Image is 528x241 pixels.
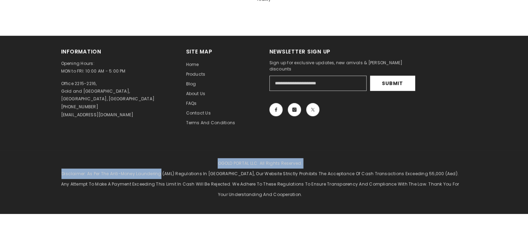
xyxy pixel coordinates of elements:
span: Home [186,61,199,67]
span: About us [186,91,206,96]
a: Contact us [186,108,211,118]
span: Products [186,71,206,77]
p: [EMAIL_ADDRESS][DOMAIN_NAME] [61,111,134,119]
a: Products [186,69,206,79]
span: Contact us [186,110,211,116]
h2: Site Map [186,48,259,55]
span: Terms and Conditions [186,120,235,126]
p: OGOLD PORTAL LLC. All Rights Reserved. Disclaimer: As per the Anti-Money Laundering (AML) regulat... [61,158,459,200]
button: Submit [370,76,415,91]
p: [PHONE_NUMBER] [61,103,98,111]
span: Blog [186,81,196,87]
a: Terms and Conditions [186,118,235,128]
h2: Newsletter Sign Up [269,48,426,55]
span: FAQs [186,100,197,106]
a: About us [186,89,206,98]
a: Blog [186,79,196,89]
p: Opening Hours: MON to FRI: 10:00 AM - 5:00 PM [61,60,176,75]
a: FAQs [186,98,197,108]
p: Sign up for exclusive updates, new arrivals & [PERSON_NAME] discounts [269,60,426,72]
p: Office 2215-2216, Gold and [GEOGRAPHIC_DATA], [GEOGRAPHIC_DATA], [GEOGRAPHIC_DATA] [61,80,155,103]
a: Home [186,60,199,69]
h2: Information [61,48,176,55]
